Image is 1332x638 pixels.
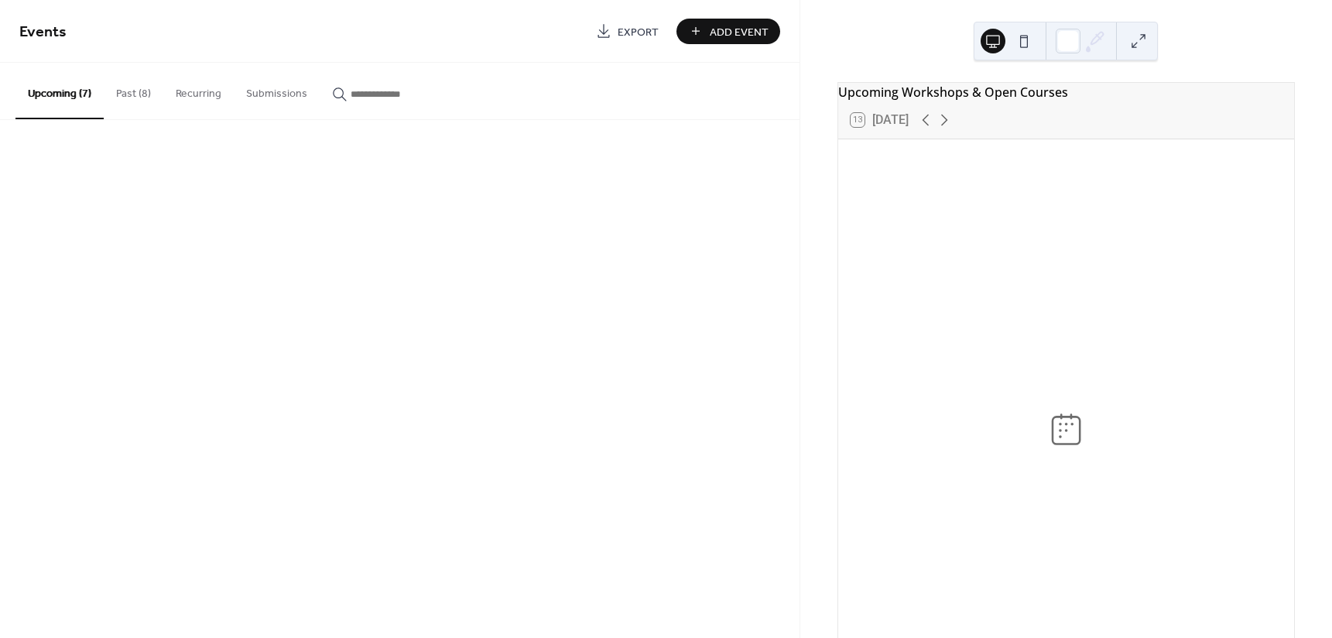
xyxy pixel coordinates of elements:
[618,24,659,40] span: Export
[104,63,163,118] button: Past (8)
[15,63,104,119] button: Upcoming (7)
[710,24,769,40] span: Add Event
[234,63,320,118] button: Submissions
[676,19,780,44] button: Add Event
[584,19,670,44] a: Export
[163,63,234,118] button: Recurring
[838,83,1294,101] div: Upcoming Workshops & Open Courses
[19,17,67,47] span: Events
